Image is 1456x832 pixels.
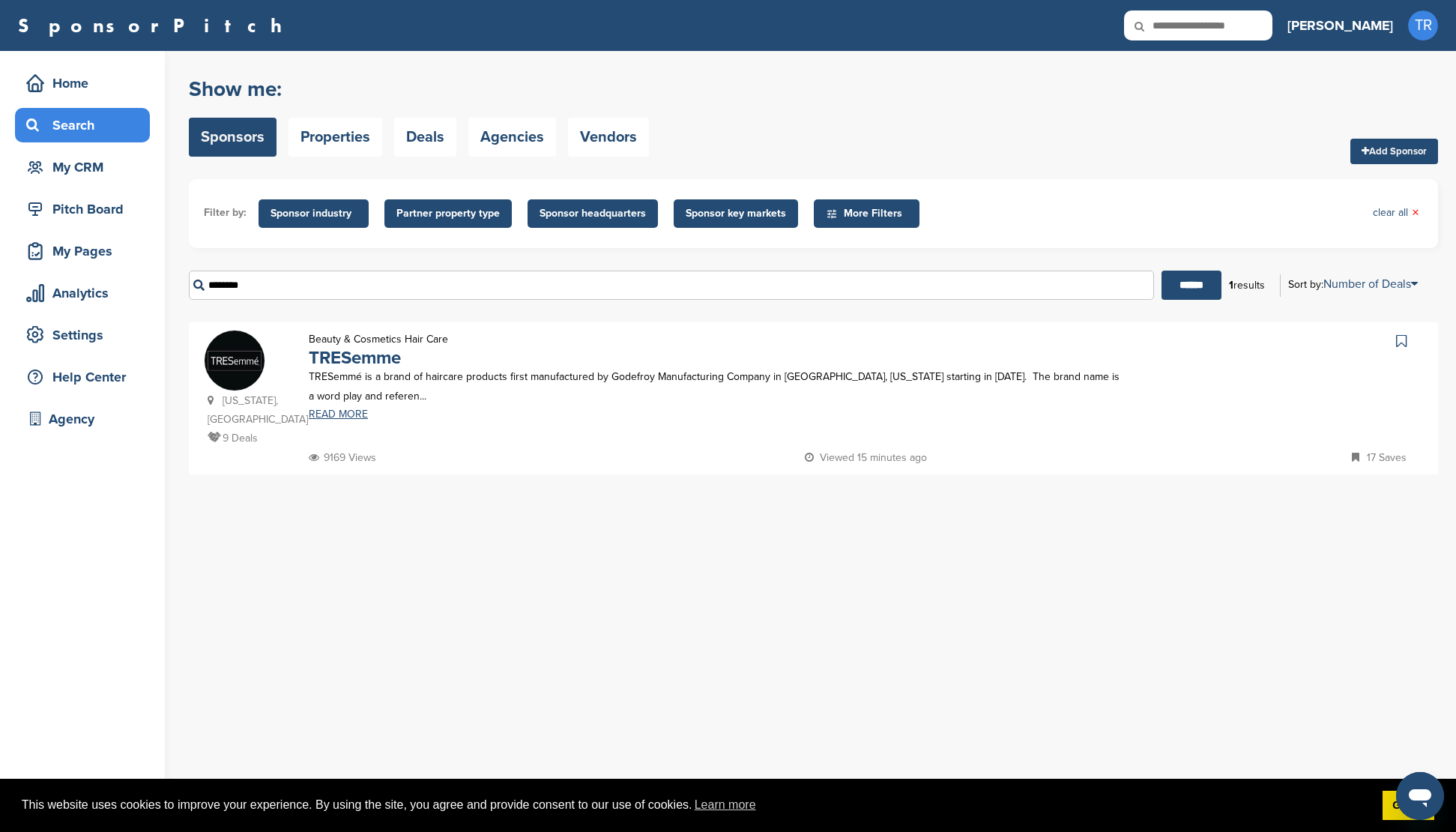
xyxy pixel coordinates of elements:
iframe: Button to launch messaging window [1396,772,1444,820]
span: Sponsor key markets [686,205,786,222]
span: Sponsor industry [271,205,357,222]
p: TRESemmé is a brand of haircare products first manufactured by Godefroy Manufacturing Company in ... [309,367,1126,405]
a: Vendors [568,118,649,157]
a: Deals [394,118,456,157]
div: Search [22,112,150,139]
div: Settings [22,322,150,349]
div: My Pages [22,238,150,265]
a: Settings [15,318,150,352]
div: Help Center [22,364,150,391]
a: [PERSON_NAME] [1287,9,1393,42]
p: Beauty & Cosmetics Hair Care [309,330,448,349]
div: Sort by: [1288,278,1418,290]
a: SponsorPitch [18,16,291,35]
a: Search [15,108,150,142]
div: Home [22,70,150,97]
div: My CRM [22,154,150,181]
a: Agency [15,402,150,436]
div: Analytics [22,280,150,307]
a: My CRM [15,150,150,184]
div: Agency [22,406,150,432]
span: This website uses cookies to improve your experience. By using the site, you agree and provide co... [22,794,1371,816]
b: 1 [1229,279,1233,292]
div: results [1221,273,1272,298]
p: Viewed 15 minutes ago [805,448,927,467]
a: Add Sponsor [1350,139,1438,164]
img: 10978706 10153746730090200 8957012334372562220 n [205,331,265,391]
div: Pitch Board [22,196,150,223]
span: More Filters [826,205,912,222]
a: Agencies [468,118,556,157]
p: 9 Deals [208,429,294,447]
a: Pitch Board [15,192,150,226]
a: Properties [289,118,382,157]
a: dismiss cookie message [1383,791,1434,821]
a: Analytics [15,276,150,310]
a: READ MORE [309,409,1126,420]
li: Filter by: [204,205,247,221]
span: Sponsor headquarters [540,205,646,222]
p: [US_STATE], [GEOGRAPHIC_DATA] [208,391,294,429]
a: Help Center [15,360,150,394]
a: My Pages [15,234,150,268]
a: learn more about cookies [692,794,758,816]
span: TR [1408,10,1438,40]
p: 9169 Views [309,448,376,467]
a: clear all× [1373,205,1419,221]
a: Home [15,66,150,100]
a: TRESemme [309,347,401,369]
a: Sponsors [189,118,277,157]
span: Partner property type [396,205,500,222]
span: × [1412,205,1419,221]
p: 17 Saves [1352,448,1407,467]
a: Number of Deals [1323,277,1418,292]
h2: Show me: [189,76,649,103]
h3: [PERSON_NAME] [1287,15,1393,36]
